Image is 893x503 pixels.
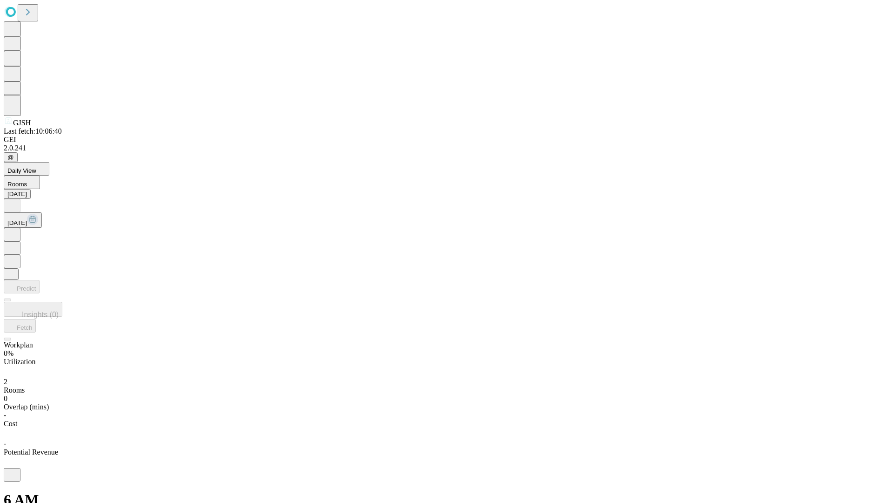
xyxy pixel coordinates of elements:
button: @ [4,152,18,162]
div: 2.0.241 [4,144,889,152]
span: Daily View [7,167,36,174]
span: - [4,440,6,448]
button: Daily View [4,162,49,176]
span: - [4,411,6,419]
span: [DATE] [7,219,27,226]
span: Rooms [7,181,27,188]
span: Insights (0) [22,311,59,319]
span: Last fetch: 10:06:40 [4,127,62,135]
span: Utilization [4,358,35,366]
span: Cost [4,420,17,428]
button: Predict [4,280,40,293]
button: Insights (0) [4,302,62,317]
button: Fetch [4,319,36,333]
span: 0% [4,349,13,357]
span: Rooms [4,386,25,394]
span: Potential Revenue [4,448,58,456]
div: GEI [4,136,889,144]
span: Workplan [4,341,33,349]
button: [DATE] [4,189,31,199]
span: @ [7,154,14,161]
button: [DATE] [4,212,42,228]
span: 2 [4,378,7,386]
span: 0 [4,394,7,402]
button: Rooms [4,176,40,189]
span: GJSH [13,119,31,127]
span: Overlap (mins) [4,403,49,411]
